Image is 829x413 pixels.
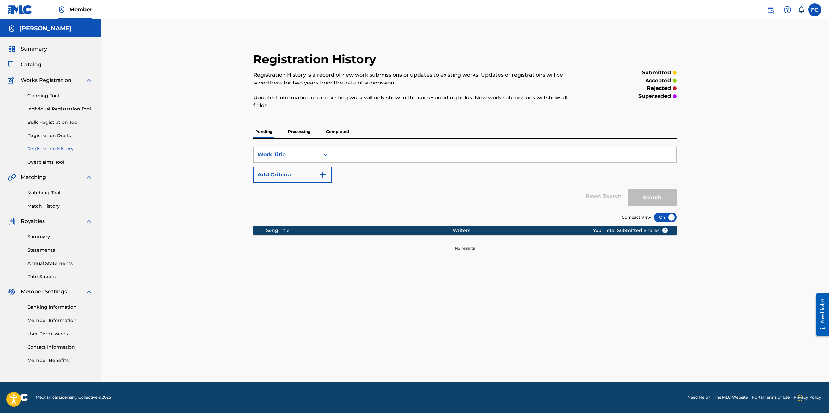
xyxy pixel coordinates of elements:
[27,132,93,139] a: Registration Drafts
[8,288,16,296] img: Member Settings
[36,394,111,400] span: Mechanical Licensing Collective © 2025
[85,76,93,84] img: expand
[781,3,794,16] div: Help
[8,61,41,69] a: CatalogCatalog
[21,174,46,181] span: Matching
[253,167,332,183] button: Add Criteria
[324,125,351,138] p: Completed
[794,394,821,400] a: Privacy Policy
[808,3,821,16] div: User Menu
[662,228,668,233] span: ?
[8,394,28,401] img: logo
[27,317,93,324] a: Member Information
[266,227,453,234] div: Song Title
[21,76,71,84] span: Works Registration
[798,388,802,408] div: Glisser
[27,357,93,364] a: Member Benefits
[27,189,93,196] a: Matching Tool
[69,6,92,13] span: Member
[27,203,93,210] a: Match History
[253,71,579,87] p: Registration History is a record of new work submissions or updates to existing works. Updates or...
[797,382,829,413] iframe: Chat Widget
[21,45,47,53] span: Summary
[645,77,671,84] p: accepted
[638,92,671,100] p: superseded
[253,125,274,138] p: Pending
[647,84,671,92] p: rejected
[642,69,671,77] p: submitted
[27,304,93,311] a: Banking Information
[8,45,47,53] a: SummarySummary
[27,146,93,152] a: Registration History
[27,159,93,166] a: Overclaims Tool
[622,214,651,220] span: Compact View
[8,5,33,14] img: MLC Logo
[21,288,67,296] span: Member Settings
[798,6,804,13] div: Notifications
[593,227,668,234] span: Your Total Submitted Shares
[27,344,93,351] a: Contact Information
[27,260,93,267] a: Annual Statements
[752,394,790,400] a: Portal Terms of Use
[811,288,829,341] iframe: Resource Center
[8,25,16,32] img: Accounts
[85,217,93,225] img: expand
[27,92,93,99] a: Claiming Tool
[19,25,72,32] h5: Frederic Cilia
[253,94,579,110] p: Updated information on an existing work will only show in the corresponding fields. New work subm...
[319,171,327,179] img: 9d2ae6d4665cec9f34b9.svg
[8,174,16,181] img: Matching
[27,233,93,240] a: Summary
[58,6,66,14] img: Top Rightsholder
[27,330,93,337] a: User Permissions
[257,151,316,159] div: Work Title
[21,61,41,69] span: Catalog
[687,394,710,400] a: Need Help?
[21,217,45,225] span: Royalties
[8,45,16,53] img: Summary
[253,147,677,209] form: Search Form
[455,238,475,251] p: No results
[8,217,16,225] img: Royalties
[27,119,93,126] a: Bulk Registration Tool
[8,76,16,84] img: Works Registration
[27,247,93,253] a: Statements
[767,6,774,14] img: search
[784,6,791,14] img: help
[27,273,93,280] a: Rate Sheets
[8,61,16,69] img: Catalog
[85,288,93,296] img: expand
[27,106,93,112] a: Individual Registration Tool
[714,394,748,400] a: The MLC Website
[453,227,614,234] div: Writers
[764,3,777,16] a: Public Search
[797,382,829,413] div: Widget de chat
[85,174,93,181] img: expand
[286,125,312,138] p: Processing
[253,52,380,67] h2: Registration History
